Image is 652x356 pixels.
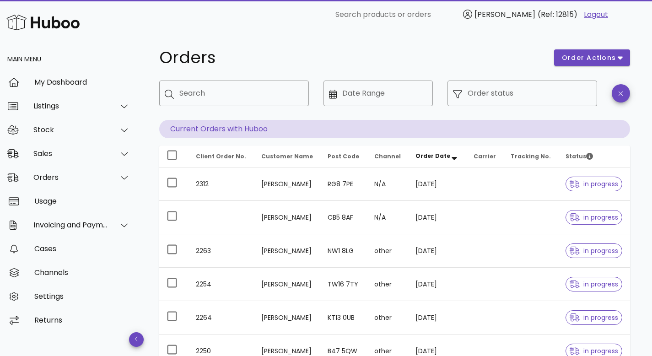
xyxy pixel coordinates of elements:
td: [PERSON_NAME] [254,301,321,334]
th: Order Date: Sorted descending. Activate to remove sorting. [408,146,466,167]
span: order actions [561,53,616,63]
span: Post Code [328,152,359,160]
th: Carrier [466,146,503,167]
th: Client Order No. [189,146,254,167]
div: Returns [34,316,130,324]
div: Cases [34,244,130,253]
span: in progress [570,314,618,321]
td: other [367,268,408,301]
td: 2263 [189,234,254,268]
th: Status [558,146,630,167]
button: order actions [554,49,630,66]
img: Huboo Logo [6,12,80,32]
p: Current Orders with Huboo [159,120,630,138]
span: (Ref: 12815) [538,9,577,20]
td: N/A [367,201,408,234]
div: Sales [33,149,108,158]
span: Client Order No. [196,152,246,160]
span: Status [566,152,593,160]
span: in progress [570,214,618,221]
div: Listings [33,102,108,110]
td: RG8 7PE [320,167,366,201]
td: [DATE] [408,301,466,334]
th: Customer Name [254,146,321,167]
span: Tracking No. [511,152,551,160]
td: [PERSON_NAME] [254,167,321,201]
h1: Orders [159,49,543,66]
span: Channel [374,152,401,160]
td: [DATE] [408,167,466,201]
div: Stock [33,125,108,134]
div: Usage [34,197,130,205]
td: 2264 [189,301,254,334]
td: [DATE] [408,234,466,268]
span: Order Date [415,152,450,160]
td: 2312 [189,167,254,201]
span: in progress [570,281,618,287]
td: [DATE] [408,268,466,301]
th: Post Code [320,146,366,167]
div: My Dashboard [34,78,130,86]
td: [PERSON_NAME] [254,201,321,234]
div: Settings [34,292,130,301]
td: other [367,234,408,268]
td: KT13 0UB [320,301,366,334]
td: TW16 7TY [320,268,366,301]
td: other [367,301,408,334]
span: in progress [570,248,618,254]
span: Customer Name [261,152,313,160]
td: [PERSON_NAME] [254,268,321,301]
span: [PERSON_NAME] [474,9,535,20]
td: [PERSON_NAME] [254,234,321,268]
span: Carrier [474,152,496,160]
td: N/A [367,167,408,201]
td: NW1 8LG [320,234,366,268]
td: [DATE] [408,201,466,234]
div: Orders [33,173,108,182]
td: 2254 [189,268,254,301]
div: Invoicing and Payments [33,221,108,229]
div: Channels [34,268,130,277]
th: Channel [367,146,408,167]
td: CB5 8AF [320,201,366,234]
a: Logout [584,9,608,20]
th: Tracking No. [503,146,559,167]
span: in progress [570,348,618,354]
span: in progress [570,181,618,187]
